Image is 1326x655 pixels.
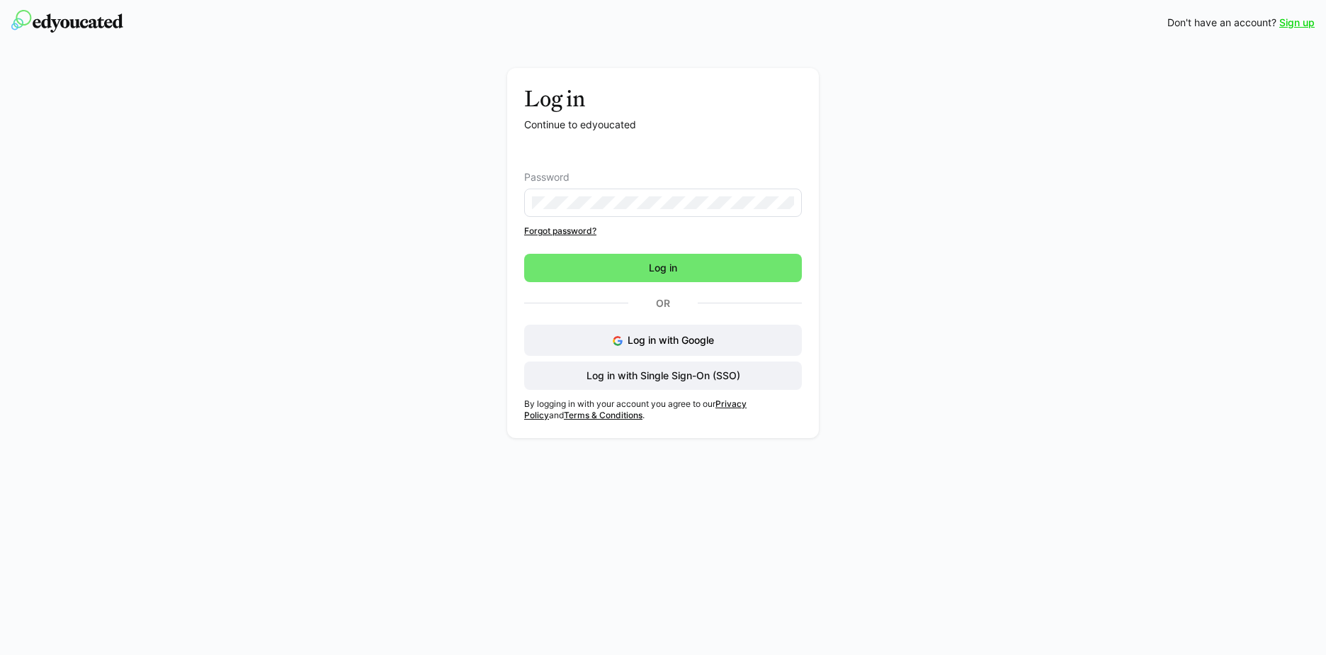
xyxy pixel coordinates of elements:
span: Log in with Single Sign-On (SSO) [584,369,742,383]
a: Privacy Policy [524,398,747,420]
p: Or [628,293,698,313]
button: Log in [524,254,802,282]
a: Forgot password? [524,225,802,237]
button: Log in with Google [524,325,802,356]
a: Sign up [1279,16,1315,30]
span: Log in with Google [628,334,714,346]
button: Log in with Single Sign-On (SSO) [524,362,802,390]
a: Terms & Conditions [564,410,642,420]
p: By logging in with your account you agree to our and . [524,398,802,421]
span: Don't have an account? [1167,16,1276,30]
span: Password [524,172,569,183]
p: Continue to edyoucated [524,118,802,132]
span: Log in [647,261,679,275]
img: edyoucated [11,10,123,33]
h3: Log in [524,85,802,112]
